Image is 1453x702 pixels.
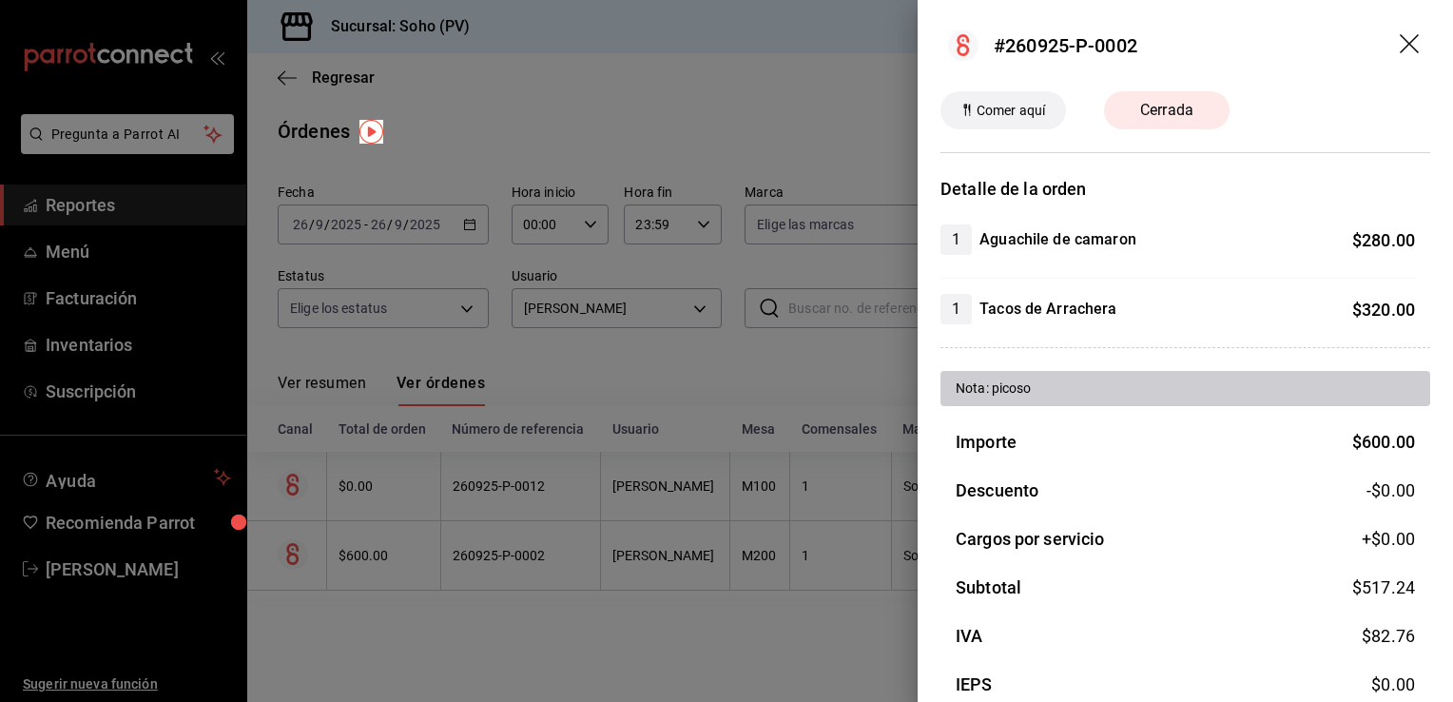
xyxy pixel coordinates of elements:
h3: IVA [956,623,982,649]
span: +$ 0.00 [1362,526,1415,552]
h4: Aguachile de camaron [979,228,1136,251]
span: $ 320.00 [1352,300,1415,320]
span: $ 0.00 [1371,674,1415,694]
span: -$0.00 [1366,478,1415,503]
h3: IEPS [956,672,993,697]
h3: Detalle de la orden [940,176,1430,202]
h3: Cargos por servicio [956,526,1105,552]
span: 1 [940,298,972,321]
h3: Subtotal [956,575,1021,600]
div: Nota: picoso [956,379,1415,399]
span: 1 [940,228,972,251]
span: Comer aquí [969,101,1053,121]
img: Tooltip marker [359,120,383,144]
button: drag [1400,34,1423,57]
h3: Importe [956,429,1017,455]
span: $ 280.00 [1352,230,1415,250]
div: #260925-P-0002 [994,31,1137,60]
span: $ 82.76 [1362,626,1415,646]
span: $ 517.24 [1352,577,1415,597]
h3: Descuento [956,478,1038,503]
h4: Tacos de Arrachera [979,298,1116,321]
span: Cerrada [1129,99,1205,122]
span: $ 600.00 [1352,432,1415,452]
